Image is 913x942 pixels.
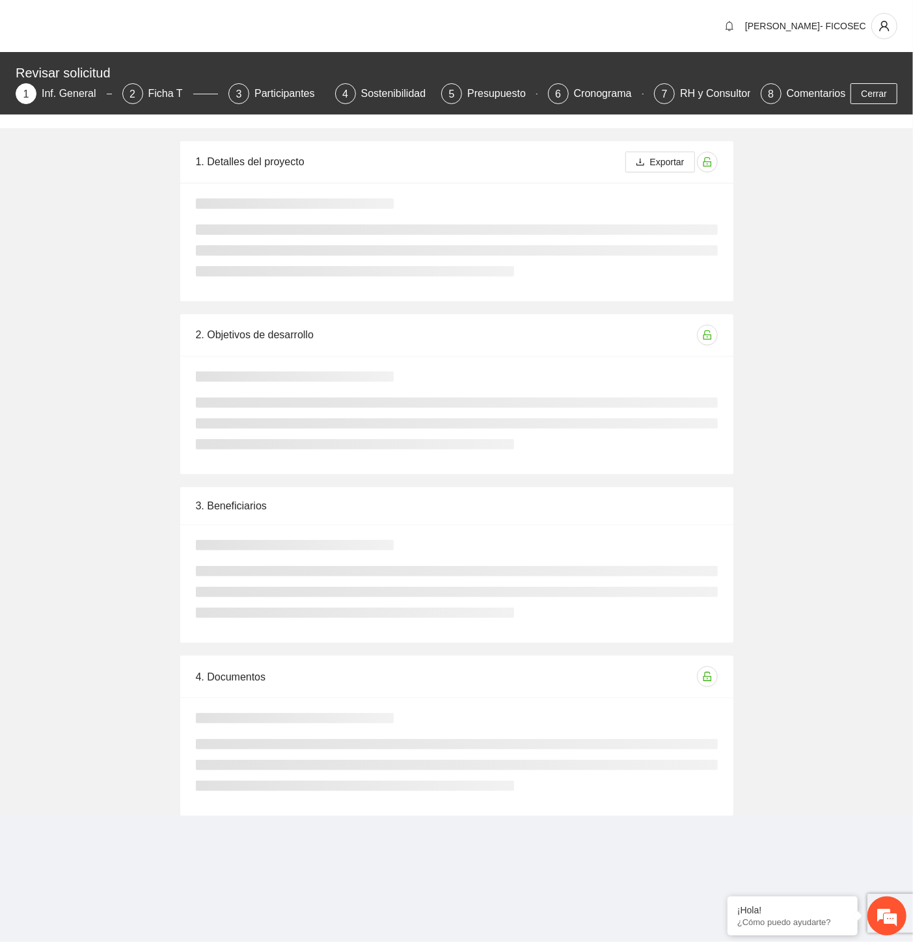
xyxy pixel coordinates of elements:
[129,88,135,100] span: 2
[548,83,644,104] div: 6Cronograma
[213,7,245,38] div: Minimizar ventana de chat en vivo
[196,658,695,695] div: 4. Documentos
[236,88,242,100] span: 3
[697,325,718,345] button: unlock
[737,905,848,915] div: ¡Hola!
[872,20,897,32] span: user
[16,62,890,83] div: Revisar solicitud
[698,671,717,682] span: unlock
[68,66,219,83] div: Chatee con nosotros ahora
[861,87,887,101] span: Cerrar
[768,88,774,100] span: 8
[122,83,219,104] div: 2Ficha T
[650,155,685,169] span: Exportar
[75,174,180,305] span: Estamos en línea.
[228,83,325,104] div: 3Participantes
[787,83,846,104] div: Comentarios
[148,83,193,104] div: Ficha T
[761,83,846,104] div: 8Comentarios
[42,83,107,104] div: Inf. General
[654,83,750,104] div: 7RH y Consultores
[625,152,695,172] button: downloadExportar
[851,83,897,104] button: Cerrar
[335,83,431,104] div: 4Sostenibilidad
[662,88,668,100] span: 7
[196,143,625,180] div: 1. Detalles del proyecto
[16,83,112,104] div: 1Inf. General
[574,83,642,104] div: Cronograma
[196,487,718,524] div: 3. Beneficiarios
[697,152,718,172] button: unlock
[441,83,538,104] div: 5Presupuesto
[745,21,866,31] span: [PERSON_NAME]- FICOSEC
[680,83,772,104] div: RH y Consultores
[23,88,29,100] span: 1
[737,917,848,927] p: ¿Cómo puedo ayudarte?
[636,157,645,168] span: download
[871,13,897,39] button: user
[254,83,325,104] div: Participantes
[467,83,536,104] div: Presupuesto
[698,157,717,167] span: unlock
[342,88,348,100] span: 4
[7,355,248,401] textarea: Escriba su mensaje y pulse “Intro”
[361,83,437,104] div: Sostenibilidad
[196,316,695,353] div: 2. Objetivos de desarrollo
[719,16,740,36] button: bell
[720,21,739,31] span: bell
[449,88,455,100] span: 5
[555,88,561,100] span: 6
[698,330,717,340] span: unlock
[697,666,718,687] button: unlock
